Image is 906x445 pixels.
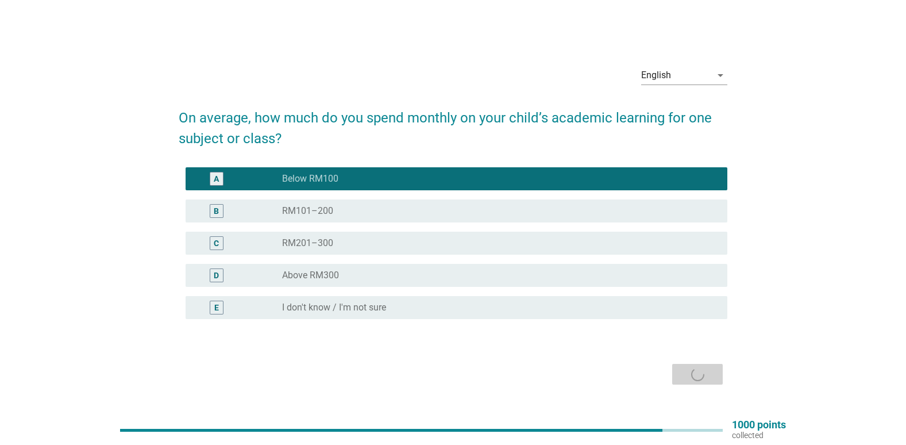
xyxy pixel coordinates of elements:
div: English [641,70,671,80]
i: arrow_drop_down [714,68,727,82]
div: D [214,270,219,282]
label: RM201–300 [282,237,333,249]
div: B [214,205,219,217]
label: I don't know / I'm not sure [282,302,386,313]
div: A [214,173,219,185]
p: 1000 points [732,420,786,430]
p: collected [732,430,786,440]
label: RM101–200 [282,205,333,217]
label: Above RM300 [282,270,339,281]
div: E [214,302,219,314]
label: Below RM100 [282,173,338,185]
h2: On average, how much do you spend monthly on your child’s academic learning for one subject or cl... [179,96,727,149]
div: C [214,237,219,250]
